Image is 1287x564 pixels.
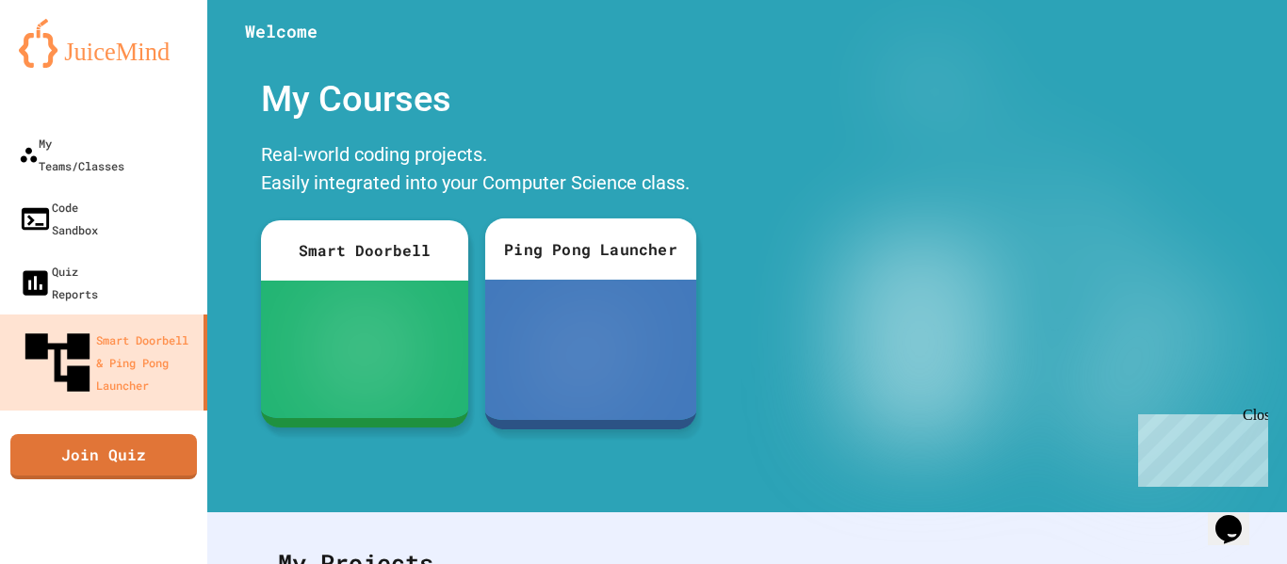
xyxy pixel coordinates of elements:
[8,8,130,120] div: Chat with us now!Close
[19,260,98,305] div: Quiz Reports
[337,312,391,387] img: sdb-white.svg
[1208,489,1268,545] iframe: chat widget
[19,132,124,177] div: My Teams/Classes
[252,136,704,206] div: Real-world coding projects. Easily integrated into your Computer Science class.
[764,63,1269,493] img: banner-image-my-projects.png
[261,220,468,281] div: Smart Doorbell
[547,312,632,389] img: ppl-with-ball.png
[484,218,695,280] div: Ping Pong Launcher
[19,196,98,241] div: Code Sandbox
[10,434,197,479] a: Join Quiz
[19,324,196,401] div: Smart Doorbell & Ping Pong Launcher
[19,19,188,68] img: logo-orange.svg
[1131,407,1268,487] iframe: chat widget
[252,63,704,136] div: My Courses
